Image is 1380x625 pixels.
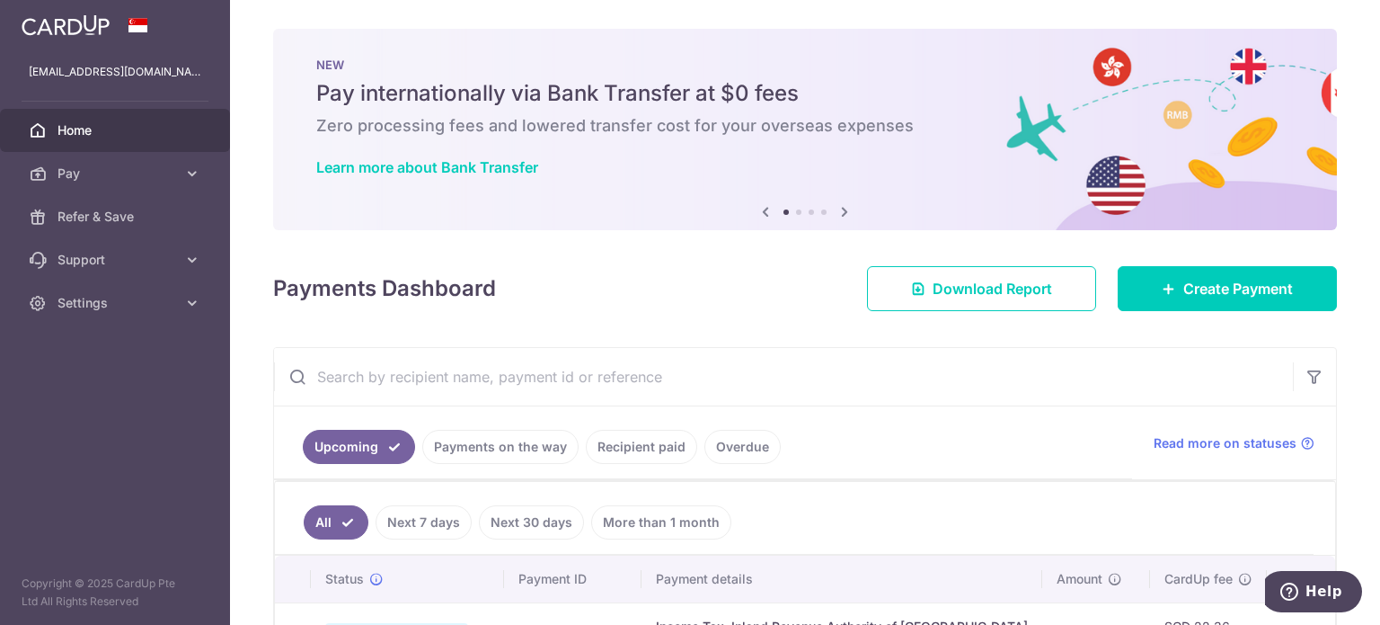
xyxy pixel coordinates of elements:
[591,505,731,540] a: More than 1 month
[57,208,176,226] span: Refer & Save
[316,115,1294,137] h6: Zero processing fees and lowered transfer cost for your overseas expenses
[316,79,1294,108] h5: Pay internationally via Bank Transfer at $0 fees
[867,266,1096,311] a: Download Report
[1154,434,1296,452] span: Read more on statuses
[57,165,176,183] span: Pay
[1118,266,1337,311] a: Create Payment
[57,294,176,312] span: Settings
[704,430,781,464] a: Overdue
[1281,570,1340,588] span: Total amt.
[57,251,176,269] span: Support
[57,121,176,139] span: Home
[22,14,110,36] img: CardUp
[274,348,1293,406] input: Search by recipient name, payment id or reference
[1057,570,1102,588] span: Amount
[303,430,415,464] a: Upcoming
[273,272,496,305] h4: Payments Dashboard
[316,58,1294,72] p: NEW
[1183,278,1293,299] span: Create Payment
[933,278,1052,299] span: Download Report
[29,63,201,81] p: [EMAIL_ADDRESS][DOMAIN_NAME]
[422,430,579,464] a: Payments on the way
[273,29,1337,230] img: Bank transfer banner
[304,505,368,540] a: All
[479,505,584,540] a: Next 30 days
[1265,571,1362,616] iframe: Opens a widget where you can find more information
[325,570,364,588] span: Status
[1164,570,1233,588] span: CardUp fee
[641,556,1042,603] th: Payment details
[1154,434,1314,452] a: Read more on statuses
[586,430,697,464] a: Recipient paid
[504,556,641,603] th: Payment ID
[316,158,538,176] a: Learn more about Bank Transfer
[376,505,472,540] a: Next 7 days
